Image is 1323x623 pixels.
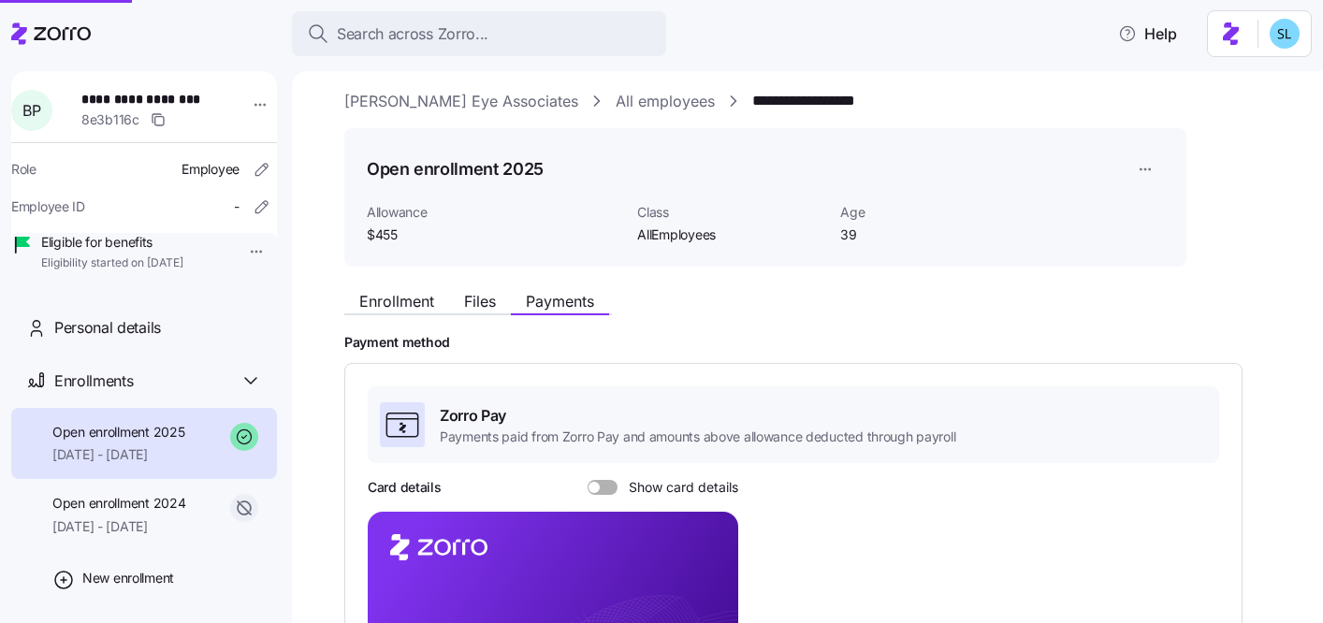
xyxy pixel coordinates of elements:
img: 7c620d928e46699fcfb78cede4daf1d1 [1270,19,1300,49]
a: [PERSON_NAME] Eye Associates [344,90,578,113]
span: Eligible for benefits [41,233,183,252]
span: Enrollments [54,369,133,393]
span: Help [1118,22,1177,45]
span: Enrollment [359,294,434,309]
span: Personal details [54,316,161,340]
span: B P [22,103,40,118]
span: Class [637,203,825,222]
span: Age [840,203,1028,222]
span: 39 [840,225,1028,244]
span: Files [464,294,496,309]
span: AllEmployees [637,225,825,244]
span: Show card details [618,480,738,495]
span: Open enrollment 2025 [52,423,184,442]
span: Search across Zorro... [337,22,488,46]
h1: Open enrollment 2025 [367,157,544,181]
span: Employee [182,160,240,179]
span: [DATE] - [DATE] [52,517,185,536]
button: Search across Zorro... [292,11,666,56]
span: New enrollment [82,569,174,587]
span: Payments [526,294,594,309]
a: All employees [616,90,715,113]
span: $455 [367,225,622,244]
h3: Card details [368,478,442,497]
span: Allowance [367,203,622,222]
h2: Payment method [344,334,1297,352]
span: [DATE] - [DATE] [52,445,184,464]
span: - [234,197,240,216]
span: Eligibility started on [DATE] [41,255,183,271]
span: Role [11,160,36,179]
button: Help [1103,15,1192,52]
span: Zorro Pay [440,404,955,427]
span: 8e3b116c [81,110,139,129]
span: Open enrollment 2024 [52,494,185,513]
span: Payments paid from Zorro Pay and amounts above allowance deducted through payroll [440,427,955,446]
span: Employee ID [11,197,85,216]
